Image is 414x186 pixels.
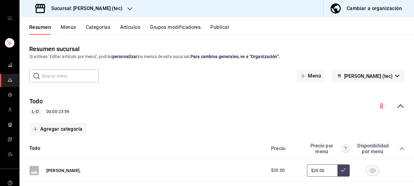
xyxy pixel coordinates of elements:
button: Menús [61,24,76,35]
button: Grupos modificadores [150,24,201,35]
div: 00:00 - 23:59 [29,108,69,115]
button: Categorías [86,24,111,35]
button: Todo [29,145,40,152]
input: Sin ajuste [307,164,337,177]
div: collapse-menu-row [20,92,414,120]
button: [PERSON_NAME] (tec) [332,70,404,82]
button: Publicar [210,24,229,35]
strong: Para cambios generales, ve a “Organización”. [191,54,280,59]
div: Precio [265,146,304,151]
strong: personalizar [112,54,137,59]
span: $20.00 [271,167,285,174]
button: Todo [29,97,43,106]
button: collapse-category-row [399,146,404,151]
button: open drawer [7,16,12,21]
button: Agregar categoría [29,123,86,136]
div: Cambiar a organización [347,4,402,13]
div: Si activas ‘Editar artículo por menú’, podrás los menús de esta sucursal. [29,53,404,60]
div: Resumen sucursal [29,44,80,53]
span: [PERSON_NAME] (tec) [344,73,393,79]
button: Resumen [29,24,51,35]
button: Artículos [120,24,140,35]
h3: Sucursal: [PERSON_NAME] (tec) [46,5,123,12]
div: navigation tabs [29,24,414,35]
span: L-D [30,108,41,115]
input: Buscar menú [42,70,98,82]
div: Precio por menú [307,143,350,154]
div: Disponibilidad por menú [357,143,388,154]
button: [PERSON_NAME], [46,167,80,174]
button: Menú [297,70,325,82]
